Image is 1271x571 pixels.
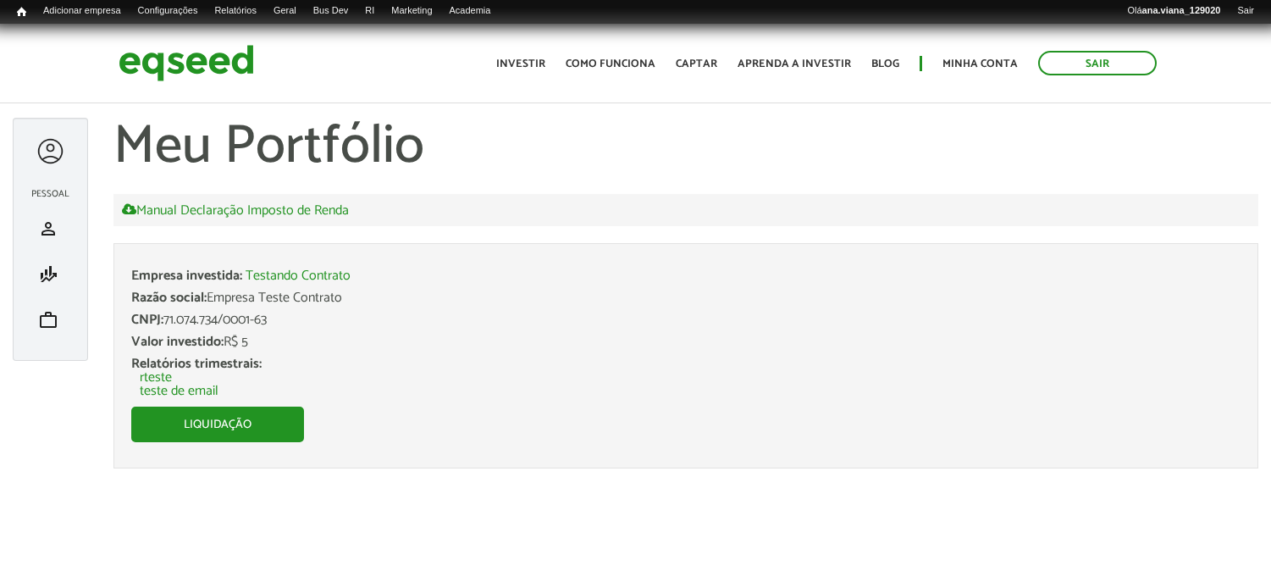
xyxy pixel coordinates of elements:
[26,264,75,285] a: finance_mode
[383,4,440,18] a: Marketing
[140,385,218,398] a: teste de email
[113,118,1258,177] h1: Meu Portfólio
[942,58,1018,69] a: Minha conta
[131,291,1241,305] div: Empresa Teste Contrato
[1038,51,1157,75] a: Sair
[38,264,58,285] span: finance_mode
[22,252,79,297] li: Minha simulação
[119,41,254,86] img: EqSeed
[356,4,383,18] a: RI
[496,58,545,69] a: Investir
[246,269,351,283] a: Testando Contrato
[8,4,35,20] a: Início
[38,310,58,330] span: work
[26,219,75,239] a: person
[265,4,305,18] a: Geral
[305,4,357,18] a: Bus Dev
[22,189,79,199] h2: Pessoal
[566,58,655,69] a: Como funciona
[38,219,58,239] span: person
[738,58,851,69] a: Aprenda a investir
[22,206,79,252] li: Meu perfil
[131,308,163,331] span: CNPJ:
[131,352,262,375] span: Relatórios trimestrais:
[206,4,264,18] a: Relatórios
[122,202,349,218] a: Manual Declaração Imposto de Renda
[1142,5,1221,15] strong: ana.viana_129020
[676,58,717,69] a: Captar
[131,313,1241,327] div: 71.074.734/0001-63
[17,6,26,18] span: Início
[35,4,130,18] a: Adicionar empresa
[871,58,899,69] a: Blog
[131,335,1241,349] div: R$ 5
[1229,4,1263,18] a: Sair
[131,330,224,353] span: Valor investido:
[131,407,304,442] a: Liquidação
[130,4,207,18] a: Configurações
[441,4,500,18] a: Academia
[35,136,66,167] a: Expandir menu
[22,297,79,343] li: Meu portfólio
[1119,4,1230,18] a: Oláana.viana_129020
[131,264,242,287] span: Empresa investida:
[26,310,75,330] a: work
[140,371,172,385] a: rteste
[131,286,207,309] span: Razão social:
